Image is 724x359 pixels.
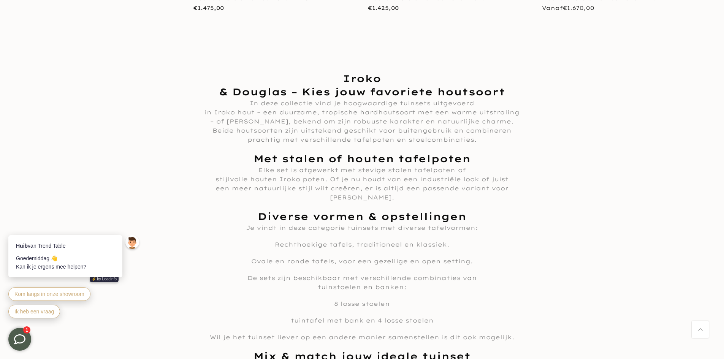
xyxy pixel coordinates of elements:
strong: Diverse vormen & opstellingen [258,210,466,222]
p: Rechthoekige tafels, traditioneel en klassiek. [144,240,581,249]
strong: Met stalen of houten tafelpoten [253,152,471,164]
p: In deze collectie vind je hoogwaardige tuinsets uitgevoerd in Iroko hout – een duurzame, tropisch... [144,99,581,144]
span: €1.670,00 [563,5,594,11]
p: tuintafel met bank en 4 losse stoelen [144,316,581,325]
span: €1.475,00 [193,5,224,11]
p: Je vindt in deze categorie tuinsets met diverse tafelvormen: [144,223,581,232]
p: Ovale en ronde tafels, voor een gezellige en open setting. [144,257,581,266]
span: €1.425,00 [368,5,399,11]
strong: Iroko & Douglas – Kies jouw favoriete houtsoort [219,72,505,98]
p: De sets zijn beschikbaar met verschillende combinaties van tuinstoelen en banken: [144,274,581,292]
iframe: toggle-frame [1,320,39,358]
p: Wil je het tuinset liever op een andere manier samenstellen is dit ook mogelijk. [144,333,581,342]
p: Elke set is afgewerkt met stevige stalen tafelpoten of stijlvolle houten Iroko poten. Of je nu ho... [144,166,581,202]
a: Terug naar boven [692,321,709,338]
iframe: bot-iframe [1,198,149,328]
p: 8 losse stoelen [144,299,581,308]
span: Vanaf [542,5,594,11]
